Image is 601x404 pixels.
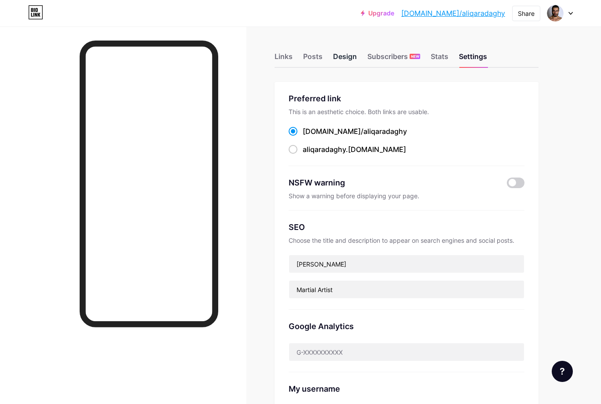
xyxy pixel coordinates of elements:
[518,9,535,18] div: Share
[401,8,505,19] a: [DOMAIN_NAME]/aliqaradaghy
[275,51,293,67] div: Links
[289,281,524,298] input: Description (max 160 chars)
[411,54,419,59] span: NEW
[289,221,524,233] div: SEO
[361,10,394,17] a: Upgrade
[303,51,322,67] div: Posts
[289,320,524,332] div: Google Analytics
[289,93,524,104] div: Preferred link
[431,51,448,67] div: Stats
[303,126,407,137] div: [DOMAIN_NAME]/
[289,237,524,244] div: Choose the title and description to appear on search engines and social posts.
[289,383,524,395] div: My username
[363,127,407,136] span: aliqaradaghy
[367,51,420,67] div: Subscribers
[289,177,494,189] div: NSFW warning
[289,108,524,115] div: This is an aesthetic choice. Both links are usable.
[303,145,346,154] span: aliqaradaghy
[333,51,357,67] div: Design
[459,51,487,67] div: Settings
[289,255,524,273] input: Title
[303,144,406,155] div: .[DOMAIN_NAME]
[289,192,524,200] div: Show a warning before displaying your page.
[547,5,564,22] img: Ali Qaradaghy
[289,343,524,361] input: G-XXXXXXXXXX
